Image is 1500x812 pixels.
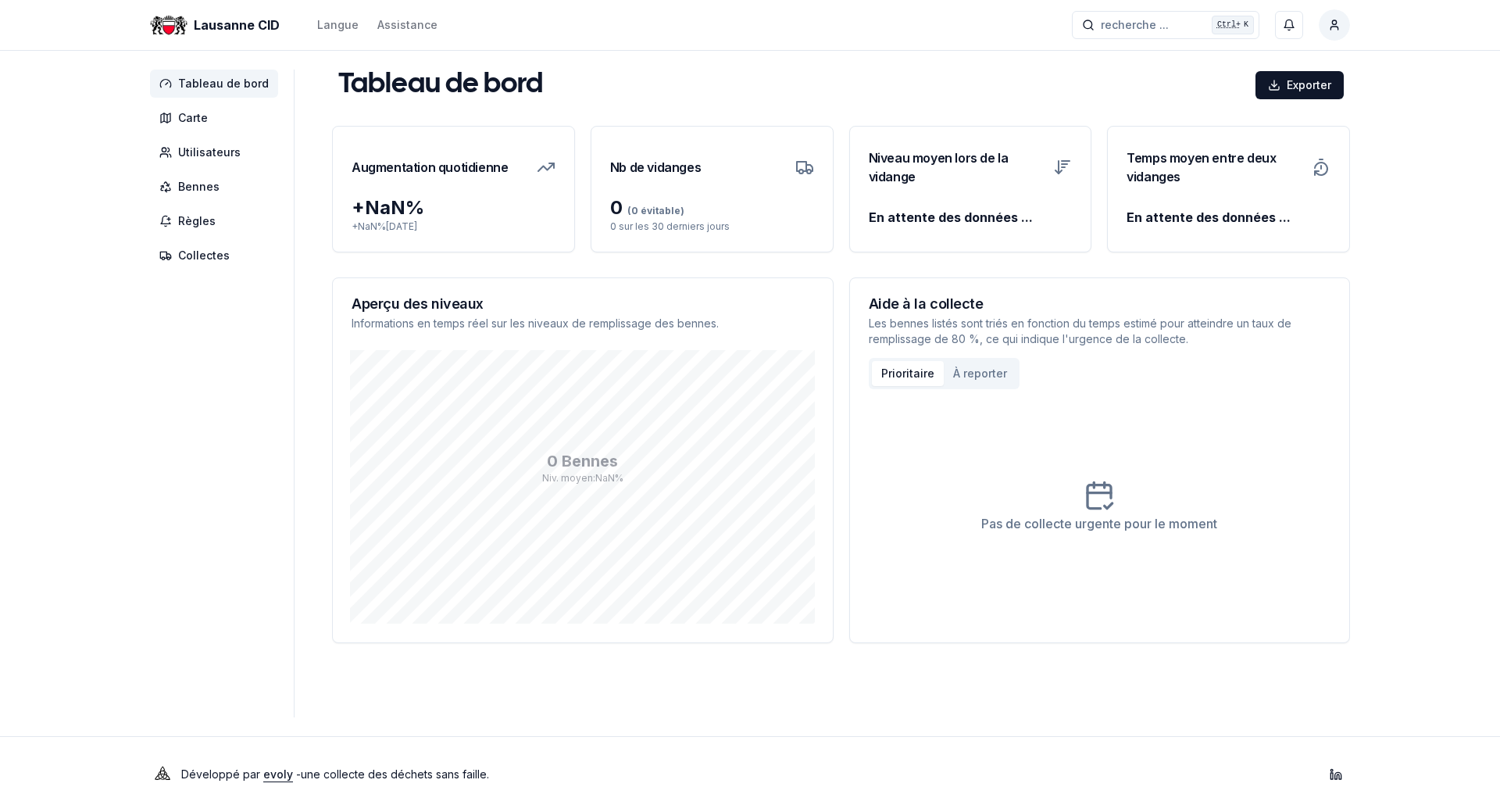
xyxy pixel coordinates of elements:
span: Règles [178,213,216,229]
span: Lausanne CID [194,16,280,34]
button: Langue [317,16,359,34]
a: Lausanne CID [150,16,286,34]
button: Exporter [1255,71,1344,99]
a: Assistance [377,16,437,34]
div: Pas de collecte urgente pour le moment [981,514,1217,533]
img: Evoly Logo [150,762,175,787]
div: 0 [610,195,814,220]
a: evoly [263,767,293,781]
p: 0 sur les 30 derniers jours [610,220,814,233]
h3: Temps moyen entre deux vidanges [1127,145,1302,189]
div: Langue [317,17,359,33]
a: Tableau de bord [150,70,284,98]
p: Informations en temps réel sur les niveaux de remplissage des bennes. [352,316,814,331]
img: Lausanne CID Logo [150,6,187,44]
span: Collectes [178,248,230,263]
a: Carte [150,104,284,132]
p: Développé par - une collecte des déchets sans faille . [181,764,489,785]
h3: Aide à la collecte [869,297,1331,311]
button: À reporter [944,361,1016,386]
span: Carte [178,110,208,126]
button: recherche ...Ctrl+K [1072,11,1259,39]
a: Utilisateurs [150,138,284,166]
p: + NaN % [DATE] [352,220,555,233]
span: (0 évitable) [623,205,684,216]
p: Les bennes listés sont triés en fonction du temps estimé pour atteindre un taux de remplissage de... [869,316,1331,347]
div: + NaN % [352,195,555,220]
span: recherche ... [1101,17,1169,33]
button: Prioritaire [872,361,944,386]
span: Utilisateurs [178,145,241,160]
h1: Tableau de bord [338,70,543,101]
h3: Augmentation quotidienne [352,145,508,189]
a: Règles [150,207,284,235]
a: Bennes [150,173,284,201]
span: Bennes [178,179,220,195]
div: En attente des données ... [869,195,1073,227]
span: Tableau de bord [178,76,269,91]
div: En attente des données ... [1127,195,1330,227]
h3: Nb de vidanges [610,145,701,189]
h3: Aperçu des niveaux [352,297,814,311]
h3: Niveau moyen lors de la vidange [869,145,1045,189]
a: Collectes [150,241,284,270]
